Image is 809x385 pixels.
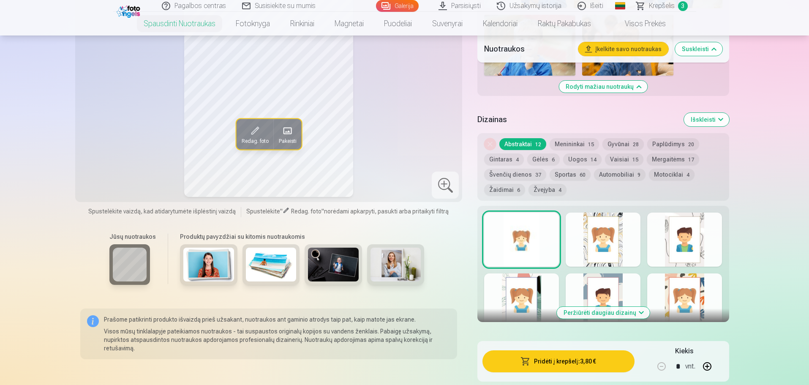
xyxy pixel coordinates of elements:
[633,142,639,147] span: 28
[684,113,729,126] button: Išskleisti
[241,137,268,144] span: Redag. foto
[133,12,226,35] a: Spausdinti nuotraukas
[605,153,643,165] button: Vaisiai15
[685,356,695,377] div: vnt.
[688,142,694,147] span: 20
[649,169,695,180] button: Motociklai4
[678,1,688,11] span: 3
[484,43,571,55] h5: Nuotraukos
[280,12,324,35] a: Rinkiniai
[563,153,602,165] button: Uogos14
[558,187,561,193] span: 4
[117,3,142,18] img: /fa2
[686,172,689,178] span: 4
[528,184,567,196] button: Žvejyba4
[550,169,591,180] button: Sportas60
[675,42,722,56] button: Suskleisti
[528,12,601,35] a: Raktų pakabukas
[473,12,528,35] a: Kalendoriai
[580,172,586,178] span: 60
[477,114,677,126] h5: Dizainas
[578,42,668,56] button: Įkelkite savo nuotraukas
[688,157,694,163] span: 17
[552,157,555,163] span: 6
[291,208,321,215] span: Redag. foto
[484,153,524,165] button: Gintaras4
[594,169,646,180] button: Automobiliai9
[273,119,301,149] button: Pakeisti
[226,12,280,35] a: Fotoknyga
[647,138,699,150] button: Paplūdimys20
[527,153,560,165] button: Gėlės6
[324,12,374,35] a: Magnetai
[649,1,675,11] span: Krepšelis
[632,157,638,163] span: 15
[280,208,283,215] span: "
[535,172,541,178] span: 37
[601,12,676,35] a: Visos prekės
[557,307,650,319] button: Peržiūrėti daugiau dizainų
[324,208,449,215] span: norėdami apkarpyti, pasukti arba pritaikyti filtrą
[602,138,644,150] button: Gyvūnai28
[559,81,647,93] button: Rodyti mažiau nuotraukų
[647,153,699,165] button: Mergaitėms17
[177,232,428,241] h6: Produktų pavyzdžiai su kitomis nuotraukomis
[422,12,473,35] a: Suvenyrai
[484,169,546,180] button: Švenčių dienos37
[104,327,451,352] p: Visos mūsų tinklalapyje pateikiamos nuotraukos - tai suspaustos originalų kopijos su vandens ženk...
[517,187,520,193] span: 6
[588,142,594,147] span: 15
[104,315,451,324] p: Prašome patikrinti produkto išvaizdą prieš užsakant, nuotraukos ant gaminio atrodys taip pat, kai...
[374,12,422,35] a: Puodeliai
[482,350,634,372] button: Pridėti į krepšelį:3,80 €
[246,208,280,215] span: Spustelėkite
[484,184,525,196] button: Žaidimai6
[499,138,546,150] button: Abstraktai12
[550,138,599,150] button: Menininkai15
[236,119,273,149] button: Redag. foto
[637,172,640,178] span: 9
[591,157,597,163] span: 14
[109,232,156,241] h6: Jūsų nuotraukos
[88,207,236,216] span: Spustelėkite vaizdą, kad atidarytumėte išplėstinį vaizdą
[516,157,519,163] span: 4
[535,142,541,147] span: 12
[278,137,296,144] span: Pakeisti
[675,346,693,356] h5: Kiekis
[321,208,324,215] span: "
